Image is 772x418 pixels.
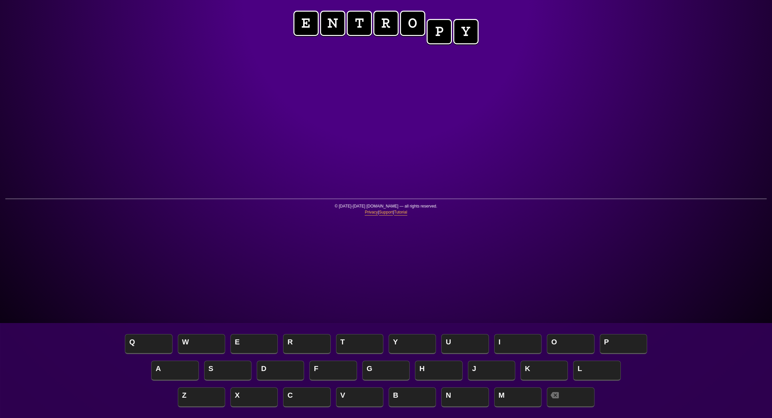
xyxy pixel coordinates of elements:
[320,11,345,36] span: n
[293,11,319,36] span: e
[347,11,372,36] span: t
[394,209,407,215] a: Tutorial
[453,19,479,44] span: y
[5,203,767,219] p: © [DATE]-[DATE] [DOMAIN_NAME] — all rights reserved. | |
[427,19,452,44] span: p
[400,11,425,36] span: o
[379,209,393,215] a: Support
[365,209,378,215] a: Privacy
[373,11,399,36] span: r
